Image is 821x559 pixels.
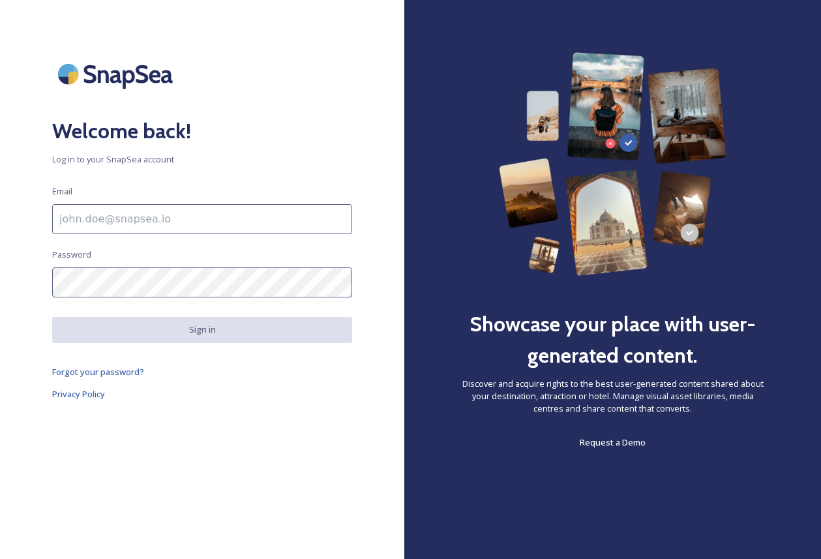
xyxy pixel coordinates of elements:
input: john.doe@snapsea.io [52,204,352,234]
img: SnapSea Logo [52,52,183,96]
button: Sign in [52,317,352,342]
span: Discover and acquire rights to the best user-generated content shared about your destination, att... [456,378,769,415]
span: Email [52,185,72,198]
a: Privacy Policy [52,386,352,402]
span: Forgot your password? [52,366,144,378]
span: Password [52,249,91,261]
h2: Welcome back! [52,115,352,147]
h2: Showcase your place with user-generated content. [456,309,769,371]
img: 63b42ca75bacad526042e722_Group%20154-p-800.png [499,52,727,276]
a: Request a Demo [580,434,646,450]
span: Log in to your SnapSea account [52,153,352,166]
a: Forgot your password? [52,364,352,380]
span: Request a Demo [580,436,646,448]
span: Privacy Policy [52,388,105,400]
